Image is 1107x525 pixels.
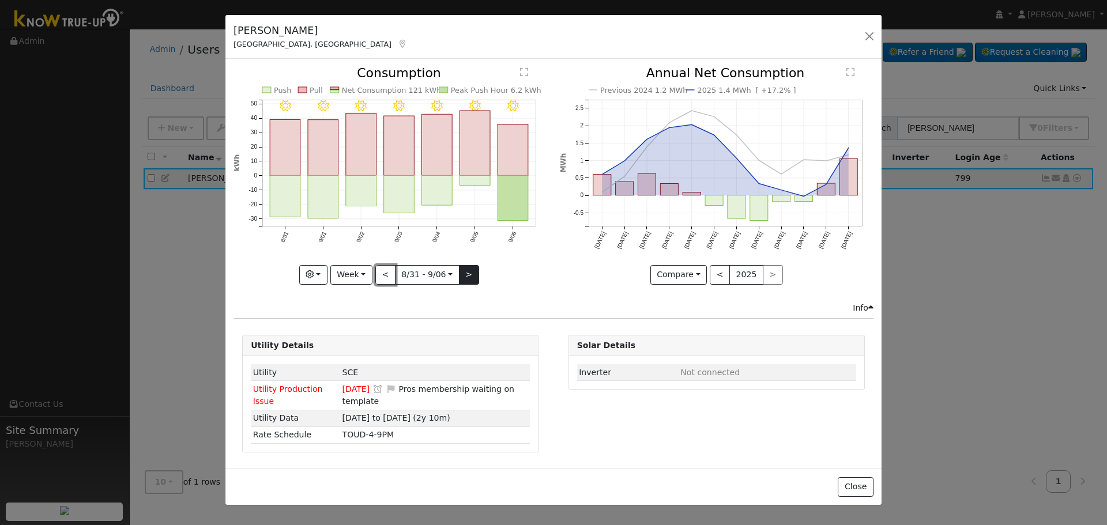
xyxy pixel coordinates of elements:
[270,176,300,217] rect: onclick=""
[308,120,338,176] rect: onclick=""
[249,202,258,208] text: -20
[375,265,396,285] button: <
[460,111,491,175] rect: onclick=""
[469,231,480,244] text: 9/05
[342,384,514,406] span: Pros membership waiting on template
[756,182,761,186] circle: onclick=""
[346,176,376,206] rect: onclick=""
[318,100,329,112] i: 9/01 - Clear
[342,430,394,439] span: 60
[705,231,718,250] text: [DATE]
[817,184,835,196] rect: onclick=""
[689,108,694,113] circle: onclick=""
[795,195,812,202] rect: onclick=""
[853,302,873,314] div: Info
[431,231,442,244] text: 9/04
[734,133,739,137] circle: onclick=""
[577,364,679,381] td: Inverter
[638,174,656,196] rect: onclick=""
[729,265,763,285] button: 2025
[251,426,340,443] td: Rate Schedule
[251,341,314,350] strong: Utility Details
[460,176,491,186] rect: onclick=""
[711,133,716,138] circle: onclick=""
[357,66,441,80] text: Consumption
[346,114,376,176] rect: onclick=""
[234,23,408,38] h5: [PERSON_NAME]
[559,153,567,173] text: MWh
[253,384,323,406] span: Utility Production Issue
[431,100,443,112] i: 9/04 - Clear
[645,145,649,150] circle: onclick=""
[507,100,519,112] i: 9/06 - Clear
[330,265,372,285] button: Week
[773,231,786,250] text: [DATE]
[342,413,450,422] span: [DATE] to [DATE] (2y 10m)
[646,66,804,80] text: Annual Net Consumption
[667,126,672,130] circle: onclick=""
[650,265,707,285] button: Compare
[824,182,829,187] circle: onclick=""
[317,231,327,244] text: 9/01
[342,86,442,95] text: Net Consumption 121 kWh
[251,158,258,165] text: 10
[498,176,529,221] rect: onclick=""
[660,184,678,195] rect: onclick=""
[683,192,701,195] rect: onclick=""
[234,40,391,48] span: [GEOGRAPHIC_DATA], [GEOGRAPHIC_DATA]
[779,188,784,192] circle: onclick=""
[817,231,830,250] text: [DATE]
[638,231,651,250] text: [DATE]
[577,341,635,350] strong: Solar Details
[580,192,583,199] text: 0
[824,159,829,164] circle: onclick=""
[251,101,258,107] text: 50
[575,105,583,111] text: 2.5
[498,124,529,176] rect: onclick=""
[393,100,405,112] i: 9/03 - Clear
[507,231,518,244] text: 9/06
[750,231,763,250] text: [DATE]
[622,159,627,164] circle: onclick=""
[710,265,730,285] button: <
[384,116,415,175] rect: onclick=""
[395,265,460,285] button: 8/31 - 9/06
[680,368,740,377] span: ID: null, authorized: None
[251,115,258,122] text: 40
[386,385,396,393] i: Edit Issue
[580,123,583,129] text: 2
[372,384,383,394] a: Snooze this issue
[233,154,241,172] text: kWh
[249,187,258,194] text: -10
[573,210,583,216] text: -0.5
[600,190,604,195] circle: onclick=""
[580,157,583,164] text: 1
[251,144,258,150] text: 20
[645,137,649,142] circle: onclick=""
[342,368,359,377] span: ID: DUGU2WOEJ, authorized: 01/14/23
[697,86,796,95] text: 2025 1.4 MWh [ +17.2% ]
[683,231,696,250] text: [DATE]
[728,195,745,218] rect: onclick=""
[593,231,607,250] text: [DATE]
[615,231,628,250] text: [DATE]
[459,265,479,285] button: >
[251,364,340,381] td: Utility
[838,477,873,497] button: Close
[469,100,481,112] i: 9/05 - Clear
[270,120,300,176] rect: onclick=""
[728,231,741,250] text: [DATE]
[575,175,583,182] text: 0.5
[310,86,323,95] text: Pull
[660,231,673,250] text: [DATE]
[839,159,857,195] rect: onclick=""
[249,216,258,222] text: -30
[801,194,806,199] circle: onclick=""
[251,410,340,426] td: Utility Data
[422,176,453,206] rect: onclick=""
[308,176,338,218] rect: onclick=""
[734,156,739,161] circle: onclick=""
[846,153,851,157] circle: onclick=""
[772,195,790,202] rect: onclick=""
[397,39,408,48] a: Map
